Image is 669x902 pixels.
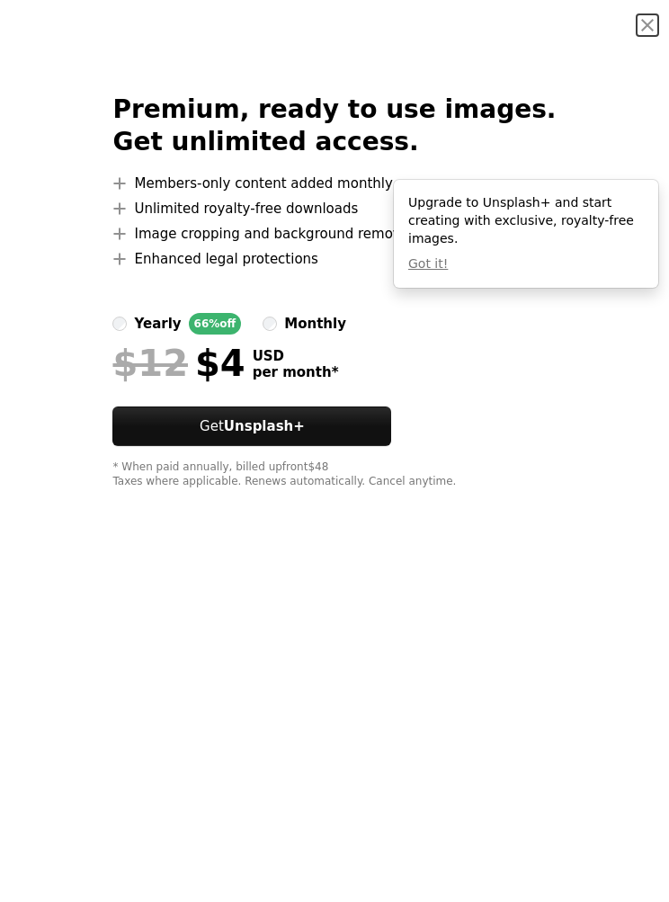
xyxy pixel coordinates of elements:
div: 66% off [189,313,242,335]
h2: Premium, ready to use images. Get unlimited access. [112,94,556,158]
button: Got it! [408,255,448,273]
li: Enhanced legal protections [112,248,556,270]
li: Members-only content added monthly [112,173,556,194]
div: monthly [284,313,346,335]
div: * When paid annually, billed upfront $48 Taxes where applicable. Renews automatically. Cancel any... [112,460,556,489]
div: Upgrade to Unsplash+ and start creating with exclusive, royalty-free images. [394,180,658,288]
li: Unlimited royalty-free downloads [112,198,556,219]
input: yearly66%off [112,317,127,331]
li: Image cropping and background removal [112,223,556,245]
span: per month * [253,364,339,380]
span: $12 [112,342,188,385]
div: $4 [112,342,245,385]
span: USD [253,348,339,364]
input: monthly [263,317,277,331]
strong: Unsplash+ [224,418,305,434]
button: GetUnsplash+ [112,406,391,446]
div: yearly [134,313,181,335]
